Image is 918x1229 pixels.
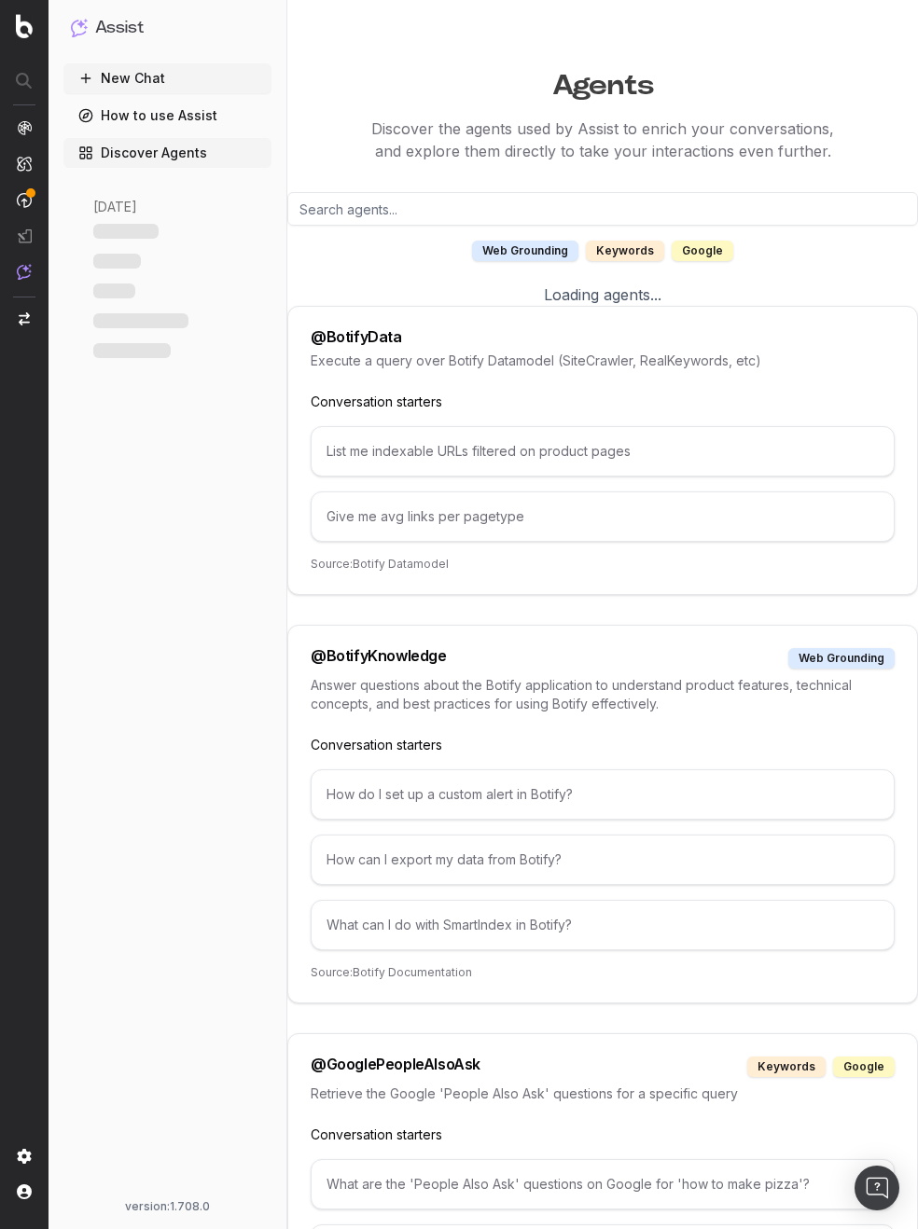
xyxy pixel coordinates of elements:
p: Execute a query over Botify Datamodel (SiteCrawler, RealKeywords, etc) [311,352,895,370]
div: web grounding [788,648,895,669]
img: Intelligence [17,156,32,172]
div: version: 1.708.0 [71,1199,264,1214]
div: How do I set up a custom alert in Botify? [311,769,895,820]
div: Open Intercom Messenger [855,1166,899,1210]
p: Retrieve the Google 'People Also Ask' questions for a specific query [311,1084,895,1103]
img: Analytics [17,120,32,135]
div: google [833,1056,895,1077]
img: Studio [17,228,32,243]
div: google [672,241,733,261]
p: Answer questions about the Botify application to understand product features, technical concepts,... [311,676,895,713]
div: @ BotifyData [311,329,402,344]
a: Discover Agents [63,138,271,168]
div: web grounding [472,241,578,261]
p: Source: Botify Documentation [311,965,895,980]
p: Discover the agents used by Assist to enrich your conversations, and explore them directly to tak... [287,117,918,162]
div: @ GooglePeopleAlsoAsk [311,1056,480,1077]
h1: Assist [95,15,144,41]
div: keywords [747,1056,826,1077]
img: Switch project [19,312,30,325]
div: Give me avg links per pagetype [311,491,895,542]
div: What are the 'People Also Ask' questions on Google for 'how to make pizza'? [311,1159,895,1209]
img: My account [17,1184,32,1199]
button: New Chat [63,63,271,93]
p: Conversation starters [311,1125,895,1144]
img: Assist [71,19,88,36]
button: Assist [71,15,264,41]
div: List me indexable URLs filtered on product pages [311,426,895,476]
div: Loading agents... [287,283,918,306]
img: Setting [17,1149,32,1164]
div: What can I do with SmartIndex in Botify? [311,900,895,950]
input: Search agents... [287,192,918,226]
div: @ BotifyKnowledge [311,648,447,669]
img: Activation [17,192,32,208]
div: keywords [586,241,664,261]
img: Assist [17,264,32,280]
h1: Agents [287,60,918,103]
p: Conversation starters [311,393,895,411]
a: How to use Assist [63,101,271,131]
div: [DATE] [86,198,249,216]
div: How can I export my data from Botify? [311,835,895,885]
img: Botify logo [16,14,33,38]
p: Source: Botify Datamodel [311,557,895,572]
p: Conversation starters [311,736,895,754]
